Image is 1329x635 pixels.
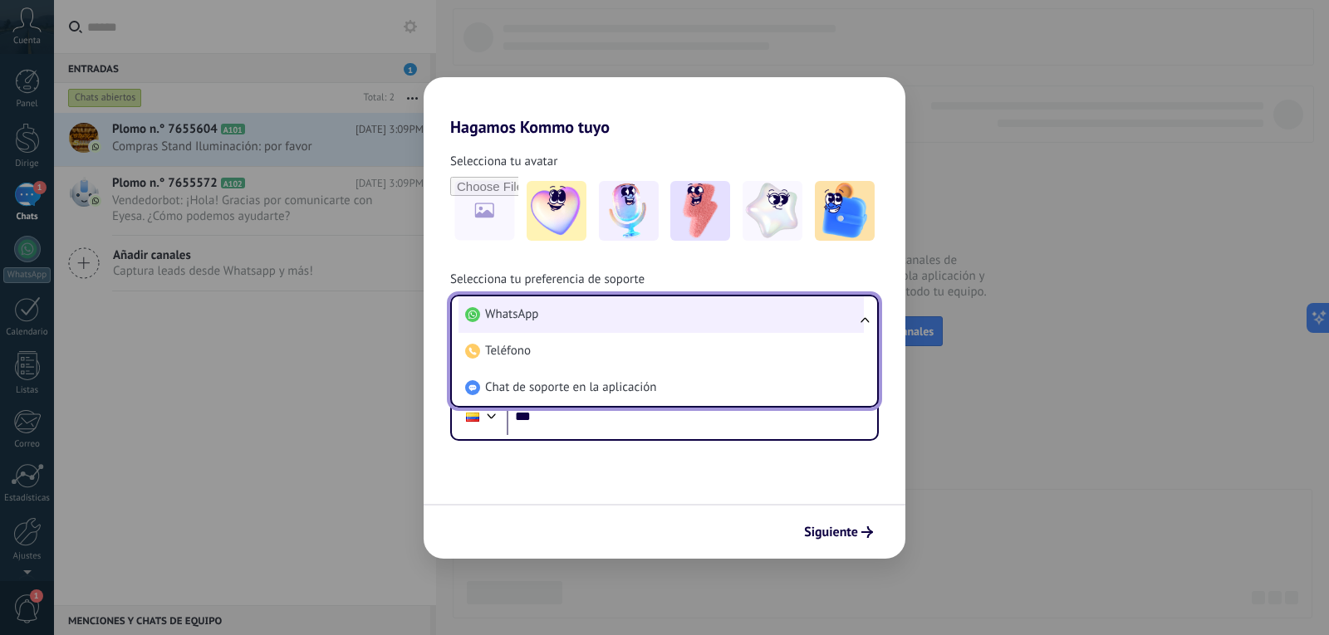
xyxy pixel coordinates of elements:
[457,399,488,434] div: Colombia: +57
[485,343,531,359] font: Teléfono
[527,181,586,241] img: -1.jpeg
[670,181,730,241] img: -3.jpeg
[450,154,557,169] font: Selecciona tu avatar
[797,518,880,546] button: Siguiente
[450,116,610,138] font: Hagamos Kommo tuyo
[743,181,802,241] img: -4.jpeg
[450,271,645,287] font: Selecciona tu preferencia de soporte
[815,181,875,241] img: -5.jpeg
[485,306,538,322] font: WhatsApp
[485,379,656,395] font: Chat de soporte en la aplicación
[804,524,858,540] font: Siguiente
[599,181,659,241] img: -2.jpeg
